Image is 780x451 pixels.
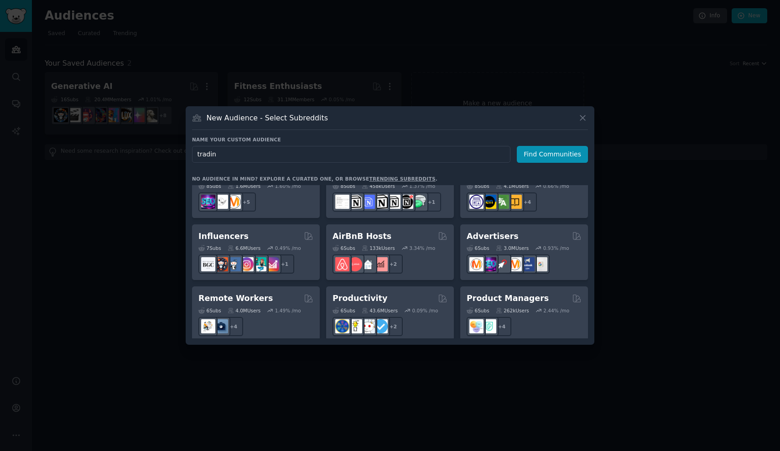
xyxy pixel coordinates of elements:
[482,257,496,271] img: SEO
[412,195,426,209] img: NotionPromote
[348,257,362,271] img: AirBnBHosts
[518,192,537,212] div: + 4
[409,245,435,251] div: 3.34 % /mo
[227,257,241,271] img: Instagram
[227,195,241,209] img: content_marketing
[192,146,510,163] input: Pick a short name, like "Digital Marketers" or "Movie-Goers"
[228,245,261,251] div: 6.6M Users
[333,183,355,189] div: 8 Sub s
[362,307,398,314] div: 43.6M Users
[412,307,438,314] div: 0.09 % /mo
[482,195,496,209] img: EnglishLearning
[228,307,261,314] div: 4.0M Users
[362,245,395,251] div: 133k Users
[275,307,301,314] div: 1.49 % /mo
[492,317,511,336] div: + 4
[348,195,362,209] img: notioncreations
[543,307,569,314] div: 2.44 % /mo
[543,183,569,189] div: 0.66 % /mo
[275,245,301,251] div: 0.49 % /mo
[275,254,294,274] div: + 1
[543,245,569,251] div: 0.93 % /mo
[496,183,529,189] div: 4.1M Users
[374,257,388,271] img: AirBnBInvesting
[469,257,484,271] img: marketing
[467,245,489,251] div: 6 Sub s
[265,257,279,271] img: InstagramGrowthTips
[214,257,228,271] img: socialmedia
[192,176,437,182] div: No audience in mind? Explore a curated one, or browse .
[348,319,362,333] img: lifehacks
[467,231,519,242] h2: Advertisers
[228,183,261,189] div: 1.6M Users
[386,195,400,209] img: AskNotion
[361,195,375,209] img: FreeNotionTemplates
[333,245,355,251] div: 6 Sub s
[362,183,395,189] div: 458k Users
[198,245,221,251] div: 7 Sub s
[275,183,301,189] div: 1.60 % /mo
[496,245,529,251] div: 3.0M Users
[335,257,349,271] img: airbnb_hosts
[198,183,221,189] div: 8 Sub s
[496,307,529,314] div: 262k Users
[482,319,496,333] img: ProductMgmt
[469,195,484,209] img: languagelearning
[495,257,509,271] img: PPC
[198,293,273,304] h2: Remote Workers
[384,317,403,336] div: + 2
[201,257,215,271] img: BeautyGuruChatter
[361,257,375,271] img: rentalproperties
[422,192,441,212] div: + 1
[508,195,522,209] img: LearnEnglishOnReddit
[201,319,215,333] img: RemoteJobs
[214,319,228,333] img: work
[333,307,355,314] div: 6 Sub s
[239,257,254,271] img: InstagramMarketing
[495,195,509,209] img: language_exchange
[369,176,435,181] a: trending subreddits
[520,257,535,271] img: FacebookAds
[467,293,549,304] h2: Product Managers
[467,307,489,314] div: 6 Sub s
[335,195,349,209] img: Notiontemplates
[384,254,403,274] div: + 2
[374,195,388,209] img: NotionGeeks
[517,146,588,163] button: Find Communities
[201,195,215,209] img: SEO
[224,317,243,336] div: + 4
[207,113,328,123] h3: New Audience - Select Subreddits
[409,183,435,189] div: 1.37 % /mo
[192,136,588,143] h3: Name your custom audience
[214,195,228,209] img: KeepWriting
[333,293,387,304] h2: Productivity
[361,319,375,333] img: productivity
[252,257,266,271] img: influencermarketing
[335,319,349,333] img: LifeProTips
[467,183,489,189] div: 8 Sub s
[469,319,484,333] img: ProductManagement
[333,231,391,242] h2: AirBnB Hosts
[198,231,249,242] h2: Influencers
[508,257,522,271] img: advertising
[399,195,413,209] img: BestNotionTemplates
[533,257,547,271] img: googleads
[198,307,221,314] div: 6 Sub s
[237,192,256,212] div: + 5
[374,319,388,333] img: getdisciplined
